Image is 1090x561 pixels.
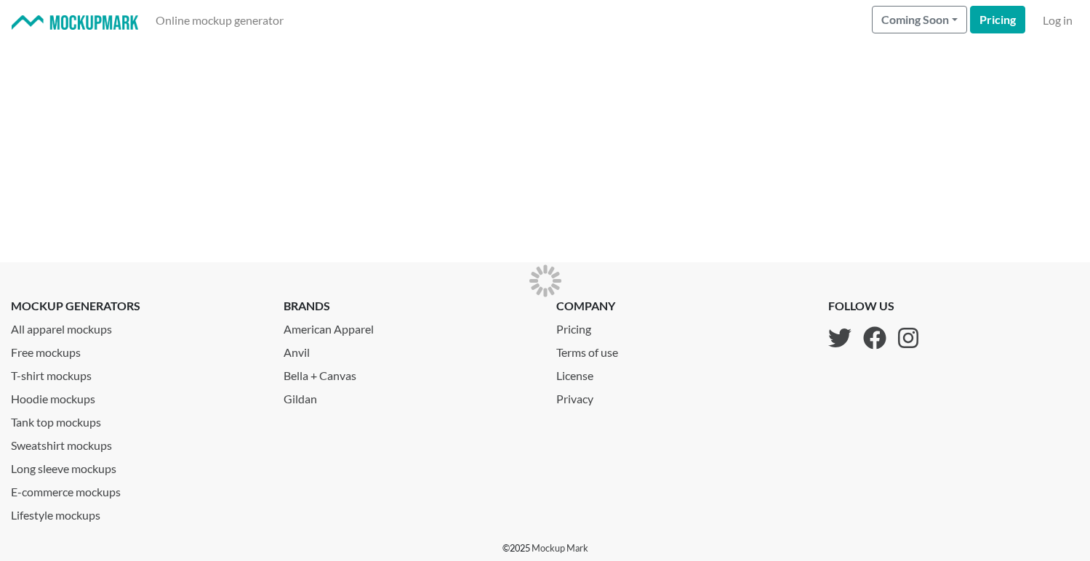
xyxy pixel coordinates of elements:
[284,338,534,361] a: Anvil
[556,315,630,338] a: Pricing
[11,361,262,384] a: T-shirt mockups
[11,338,262,361] a: Free mockups
[556,384,630,408] a: Privacy
[284,361,534,384] a: Bella + Canvas
[11,384,262,408] a: Hoodie mockups
[872,6,967,33] button: Coming Soon
[150,6,289,35] a: Online mockup generator
[11,501,262,524] a: Lifestyle mockups
[11,477,262,501] a: E-commerce mockups
[556,338,630,361] a: Terms of use
[11,431,262,454] a: Sweatshirt mockups
[11,454,262,477] a: Long sleeve mockups
[284,384,534,408] a: Gildan
[1037,6,1078,35] a: Log in
[828,297,918,315] p: follow us
[11,315,262,338] a: All apparel mockups
[532,542,588,554] a: Mockup Mark
[556,297,630,315] p: company
[284,315,534,338] a: American Apparel
[284,297,534,315] p: brands
[502,541,588,555] p: © 2025
[12,15,138,31] img: Mockup Mark
[11,297,262,315] p: mockup generators
[11,408,262,431] a: Tank top mockups
[970,6,1025,33] a: Pricing
[556,361,630,384] a: License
